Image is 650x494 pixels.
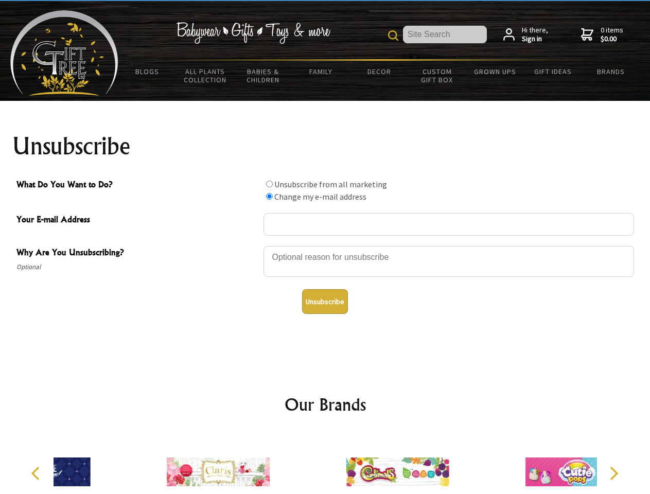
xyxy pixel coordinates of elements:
[466,61,524,82] a: Grown Ups
[388,30,398,41] img: product search
[266,181,273,187] input: What Do You Want to Do?
[601,25,623,44] span: 0 items
[408,61,466,91] a: Custom Gift Box
[350,61,408,82] a: Decor
[10,10,118,96] img: Babyware - Gifts - Toys and more...
[263,213,634,236] input: Your E-mail Address
[266,193,273,200] input: What Do You Want to Do?
[16,261,258,273] span: Optional
[302,289,348,314] button: Unsubscribe
[12,134,638,158] h1: Unsubscribe
[601,34,623,44] strong: $0.00
[274,191,366,202] label: Change my e-mail address
[118,61,177,82] a: BLOGS
[16,213,258,228] span: Your E-mail Address
[524,61,582,82] a: Gift Ideas
[16,178,258,193] span: What Do You Want to Do?
[263,246,634,277] textarea: Why Are You Unsubscribing?
[403,26,487,43] input: Site Search
[176,22,330,44] img: Babywear - Gifts - Toys & more
[581,26,623,44] a: 0 items$0.00
[522,34,548,44] strong: Sign in
[602,462,625,485] button: Next
[274,179,387,189] label: Unsubscribe from all marketing
[177,61,235,91] a: All Plants Collection
[503,26,548,44] a: Hi there,Sign in
[292,61,350,82] a: Family
[21,392,630,417] h2: Our Brands
[582,61,640,82] a: Brands
[522,26,548,44] span: Hi there,
[26,462,48,485] button: Previous
[234,61,292,91] a: Babies & Children
[16,246,258,261] span: Why Are You Unsubscribing?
